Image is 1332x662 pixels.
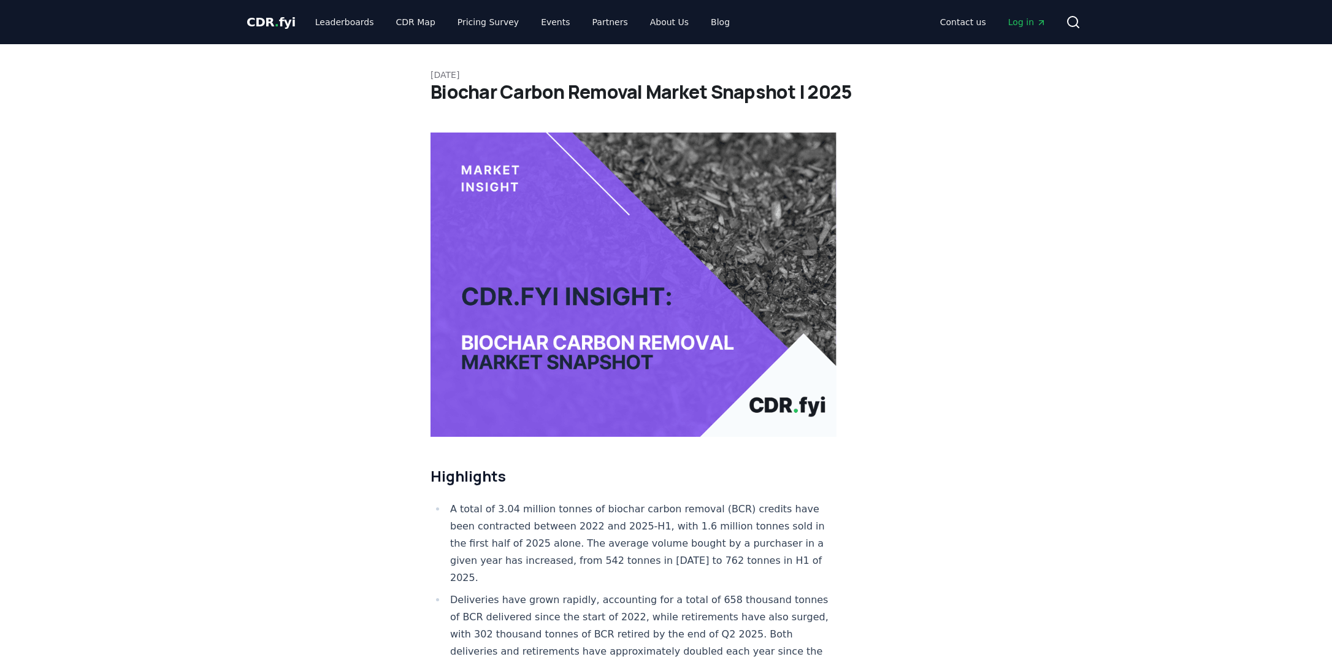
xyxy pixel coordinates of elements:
[448,11,529,33] a: Pricing Survey
[583,11,638,33] a: Partners
[305,11,384,33] a: Leaderboards
[247,13,296,31] a: CDR.fyi
[531,11,580,33] a: Events
[640,11,699,33] a: About Us
[431,69,901,81] p: [DATE]
[446,501,836,587] li: A total of 3.04 million tonnes of biochar carbon removal (BCR) credits have been contracted betwe...
[305,11,740,33] nav: Main
[431,81,901,103] h1: Biochar Carbon Removal Market Snapshot | 2025
[998,11,1056,33] a: Log in
[701,11,740,33] a: Blog
[275,15,279,29] span: .
[930,11,996,33] a: Contact us
[431,133,836,437] img: blog post image
[247,15,296,29] span: CDR fyi
[431,466,836,486] h2: Highlights
[930,11,1056,33] nav: Main
[386,11,445,33] a: CDR Map
[1008,16,1046,28] span: Log in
